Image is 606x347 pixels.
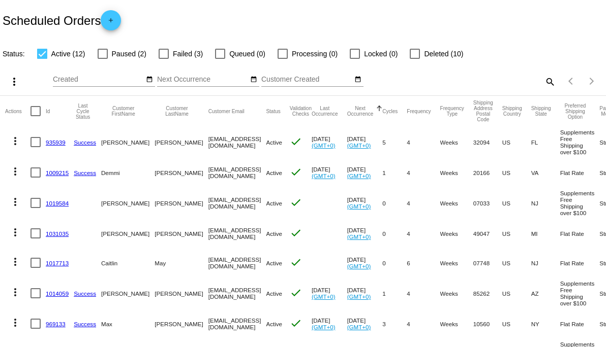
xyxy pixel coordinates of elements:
span: Active (12) [51,48,85,60]
button: Change sorting for CustomerLastName [155,106,199,117]
h2: Scheduled Orders [3,10,121,30]
mat-cell: Supplements Free Shipping over $100 [560,277,600,309]
mat-cell: [DATE] [347,126,383,158]
button: Change sorting for LastOccurrenceUtc [312,106,338,117]
span: Locked (0) [364,48,398,60]
mat-cell: [PERSON_NAME] [155,277,208,309]
span: Active [266,139,282,146]
mat-cell: [PERSON_NAME] [101,187,155,219]
mat-cell: US [502,248,531,277]
mat-header-cell: Validation Checks [290,96,312,126]
a: Success [74,290,96,297]
mat-cell: [EMAIL_ADDRESS][DOMAIN_NAME] [208,187,266,219]
mat-cell: [PERSON_NAME] [101,126,155,158]
mat-cell: [DATE] [312,309,347,338]
a: 1017713 [46,260,69,266]
mat-cell: FL [531,126,560,158]
mat-cell: [DATE] [312,277,347,309]
mat-cell: 0 [382,187,407,219]
mat-cell: 5 [382,126,407,158]
button: Change sorting for LastProcessingCycleId [74,103,92,120]
span: Active [266,230,282,237]
span: Failed (3) [173,48,203,60]
mat-cell: [PERSON_NAME] [155,126,208,158]
mat-cell: 0 [382,248,407,277]
mat-cell: [DATE] [347,248,383,277]
a: (GMT+0) [347,172,371,179]
a: (GMT+0) [347,263,371,269]
mat-cell: [EMAIL_ADDRESS][DOMAIN_NAME] [208,219,266,248]
mat-cell: [PERSON_NAME] [101,277,155,309]
mat-cell: 20166 [473,158,502,187]
mat-cell: Weeks [440,126,473,158]
mat-cell: [DATE] [347,187,383,219]
mat-cell: US [502,158,531,187]
mat-cell: 6 [407,248,440,277]
mat-cell: MI [531,219,560,248]
mat-cell: Weeks [440,158,473,187]
mat-cell: 0 [382,219,407,248]
mat-cell: Supplements Free Shipping over $100 [560,126,600,158]
mat-cell: US [502,126,531,158]
mat-cell: Flat Rate [560,309,600,338]
a: 1014059 [46,290,69,297]
mat-cell: 85262 [473,277,502,309]
mat-icon: date_range [146,76,153,84]
button: Change sorting for PreferredShippingOption [560,103,591,120]
a: Success [74,139,96,146]
button: Change sorting for ShippingCountry [502,106,522,117]
mat-cell: Flat Rate [560,248,600,277]
mat-icon: date_range [354,76,361,84]
span: Active [266,290,282,297]
mat-cell: 4 [407,277,440,309]
mat-cell: 07033 [473,187,502,219]
a: (GMT+0) [347,324,371,330]
mat-cell: [EMAIL_ADDRESS][DOMAIN_NAME] [208,126,266,158]
input: Created [53,76,144,84]
button: Next page [582,71,602,91]
mat-cell: Flat Rate [560,158,600,187]
mat-cell: US [502,187,531,219]
mat-cell: May [155,248,208,277]
mat-cell: AZ [531,277,560,309]
mat-cell: Caitlin [101,248,155,277]
button: Change sorting for CustomerEmail [208,108,245,114]
mat-cell: [PERSON_NAME] [155,187,208,219]
a: (GMT+0) [347,203,371,210]
mat-cell: US [502,277,531,309]
input: Customer Created [261,76,353,84]
a: 935939 [46,139,66,146]
mat-cell: 1 [382,277,407,309]
mat-cell: [DATE] [347,219,383,248]
button: Change sorting for FrequencyType [440,106,464,117]
mat-cell: 4 [407,187,440,219]
mat-cell: 10560 [473,309,502,338]
mat-icon: check [290,317,302,329]
span: Active [266,200,282,206]
mat-cell: 49047 [473,219,502,248]
a: 1031035 [46,230,69,237]
mat-cell: Weeks [440,187,473,219]
mat-cell: [EMAIL_ADDRESS][DOMAIN_NAME] [208,248,266,277]
mat-icon: more_vert [9,317,21,329]
button: Change sorting for ShippingPostcode [473,100,493,122]
mat-icon: check [290,196,302,209]
mat-icon: check [290,227,302,239]
span: Active [266,321,282,327]
a: (GMT+0) [347,293,371,300]
span: Processing (0) [292,48,338,60]
mat-cell: [EMAIL_ADDRESS][DOMAIN_NAME] [208,277,266,309]
mat-cell: 4 [407,126,440,158]
mat-cell: Max [101,309,155,338]
mat-cell: [PERSON_NAME] [155,219,208,248]
button: Change sorting for Status [266,108,280,114]
mat-cell: Weeks [440,219,473,248]
mat-cell: VA [531,158,560,187]
mat-cell: [DATE] [312,158,347,187]
a: (GMT+0) [312,172,336,179]
mat-cell: Demmi [101,158,155,187]
mat-icon: more_vert [9,135,21,147]
a: 1009215 [46,169,69,176]
mat-icon: more_vert [9,256,21,268]
a: (GMT+0) [347,233,371,240]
